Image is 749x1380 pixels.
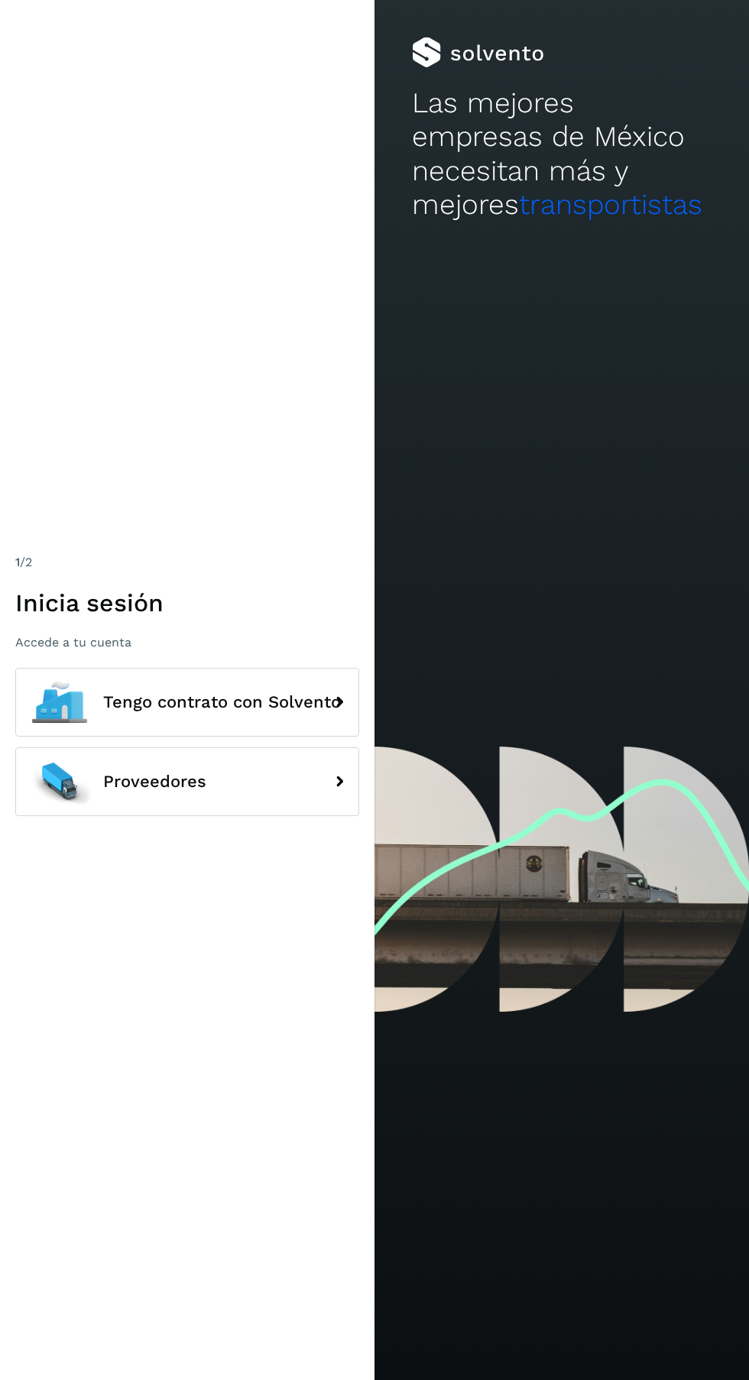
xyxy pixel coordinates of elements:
[15,555,20,569] span: 1
[15,747,359,816] button: Proveedores
[15,668,359,737] button: Tengo contrato con Solvento
[15,635,359,650] p: Accede a tu cuenta
[15,588,359,617] h1: Inicia sesión
[103,693,341,711] span: Tengo contrato con Solvento
[103,773,206,791] span: Proveedores
[412,86,712,222] h2: Las mejores empresas de México necesitan más y mejores
[15,553,359,572] div: /2
[519,188,702,221] span: transportistas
